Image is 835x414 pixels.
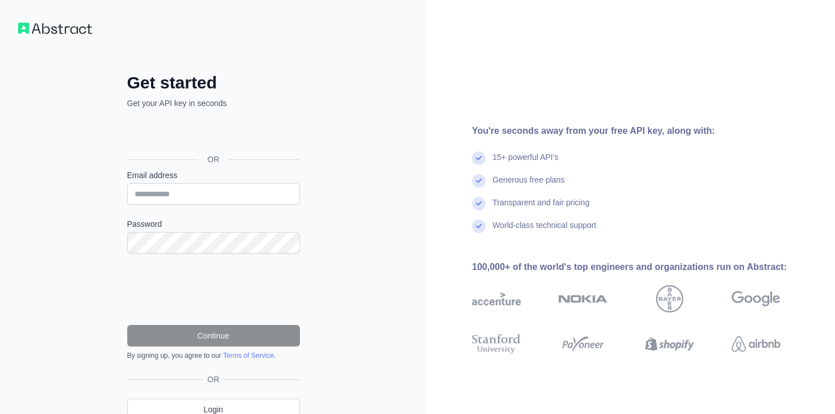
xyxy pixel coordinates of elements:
img: accenture [472,285,521,312]
label: Email address [127,170,300,181]
img: nokia [558,285,607,312]
img: stanford university [472,332,521,356]
iframe: reCAPTCHA [127,267,300,311]
img: check mark [472,219,486,233]
span: OR [203,374,224,385]
span: OR [198,154,228,165]
img: check mark [472,174,486,188]
img: payoneer [558,332,607,356]
div: 15+ powerful API's [492,151,558,174]
iframe: Sign in with Google Button [122,121,303,146]
label: Password [127,218,300,230]
div: Generous free plans [492,174,565,197]
img: Workflow [18,23,92,34]
img: shopify [645,332,694,356]
img: check mark [472,151,486,165]
div: Transparent and fair pricing [492,197,590,219]
a: Terms of Service [223,352,274,360]
p: Get your API key in seconds [127,98,300,109]
button: Continue [127,325,300,347]
img: airbnb [732,332,780,356]
div: You're seconds away from your free API key, along with: [472,124,817,138]
img: bayer [656,285,683,312]
div: 100,000+ of the world's top engineers and organizations run on Abstract: [472,260,817,274]
div: By signing up, you agree to our . [127,351,300,360]
img: google [732,285,780,312]
div: World-class technical support [492,219,596,242]
img: check mark [472,197,486,210]
h2: Get started [127,73,300,93]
